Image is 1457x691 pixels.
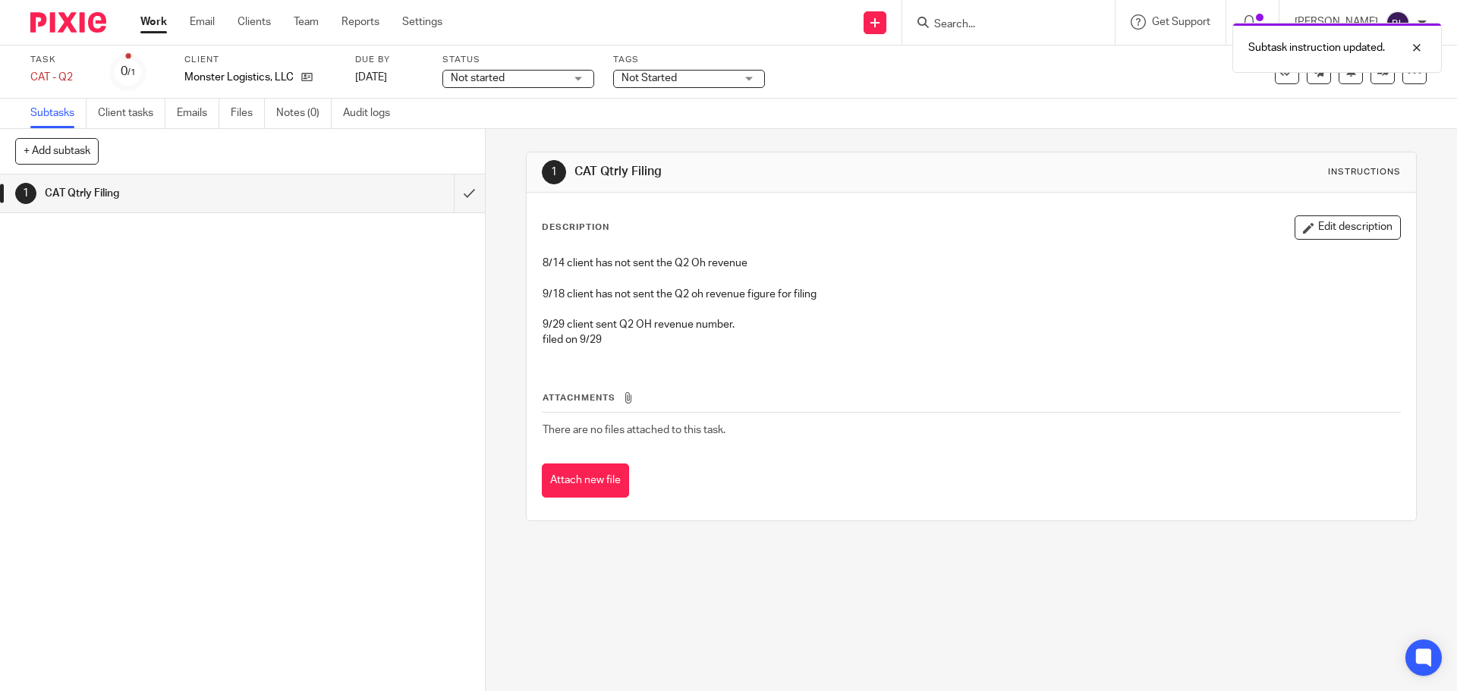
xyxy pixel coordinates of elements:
h1: CAT Qtrly Filing [45,182,307,205]
span: [DATE] [355,72,387,83]
div: Instructions [1328,166,1401,178]
img: Pixie [30,12,106,33]
a: Files [231,99,265,128]
a: Reports [341,14,379,30]
span: Attachments [543,394,615,402]
p: 8/14 client has not sent the Q2 Oh revenue [543,256,1399,271]
button: Edit description [1295,215,1401,240]
p: Monster Logistics, LLC [184,70,294,85]
a: Clients [238,14,271,30]
div: 1 [542,160,566,184]
p: Subtask instruction updated. [1248,40,1385,55]
label: Status [442,54,594,66]
a: Subtasks [30,99,87,128]
a: Audit logs [343,99,401,128]
a: Team [294,14,319,30]
a: Emails [177,99,219,128]
div: CAT - Q2 [30,70,91,85]
a: Work [140,14,167,30]
a: Client tasks [98,99,165,128]
img: svg%3E [1386,11,1410,35]
label: Task [30,54,91,66]
small: /1 [127,68,136,77]
span: Not started [451,73,505,83]
button: + Add subtask [15,138,99,164]
h1: CAT Qtrly Filing [574,164,1004,180]
a: Notes (0) [276,99,332,128]
a: Settings [402,14,442,30]
p: 9/18 client has not sent the Q2 oh revenue figure for filing [543,287,1399,302]
span: Not Started [622,73,677,83]
div: 1 [15,183,36,204]
div: 0 [121,63,136,80]
a: Email [190,14,215,30]
label: Client [184,54,336,66]
span: There are no files attached to this task. [543,425,725,435]
button: Attach new file [542,463,629,498]
label: Tags [613,54,765,66]
p: 9/29 client sent Q2 OH revenue number. [543,317,1399,332]
p: Description [542,221,609,234]
label: Due by [355,54,423,66]
p: filed on 9/29 [543,332,1399,347]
